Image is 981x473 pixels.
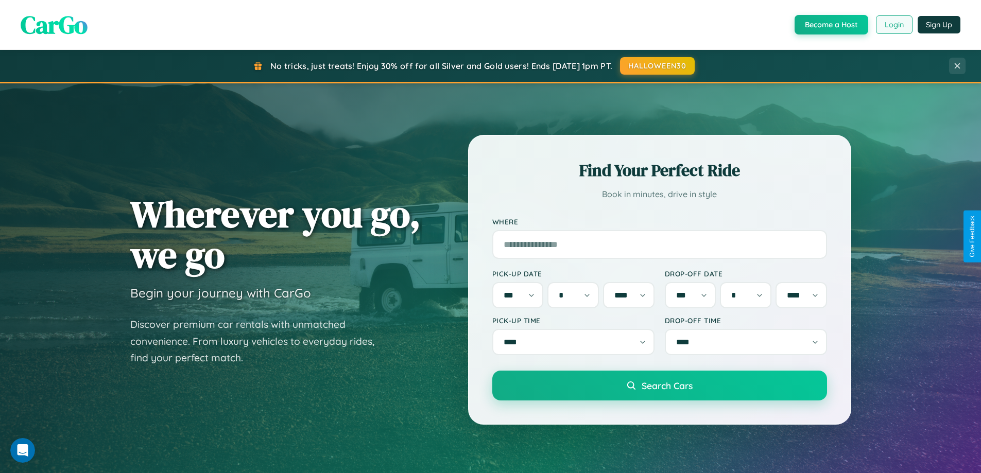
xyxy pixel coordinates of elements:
[642,380,693,391] span: Search Cars
[492,159,827,182] h2: Find Your Perfect Ride
[492,269,655,278] label: Pick-up Date
[795,15,868,34] button: Become a Host
[492,316,655,325] label: Pick-up Time
[492,217,827,226] label: Where
[130,285,311,301] h3: Begin your journey with CarGo
[270,61,612,71] span: No tricks, just treats! Enjoy 30% off for all Silver and Gold users! Ends [DATE] 1pm PT.
[130,316,388,366] p: Discover premium car rentals with unmatched convenience. From luxury vehicles to everyday rides, ...
[492,187,827,202] p: Book in minutes, drive in style
[876,15,913,34] button: Login
[492,371,827,400] button: Search Cars
[665,269,827,278] label: Drop-off Date
[21,8,88,42] span: CarGo
[620,57,695,75] button: HALLOWEEN30
[969,216,976,257] div: Give Feedback
[130,194,421,275] h1: Wherever you go, we go
[665,316,827,325] label: Drop-off Time
[10,438,35,463] iframe: Intercom live chat
[918,16,960,33] button: Sign Up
